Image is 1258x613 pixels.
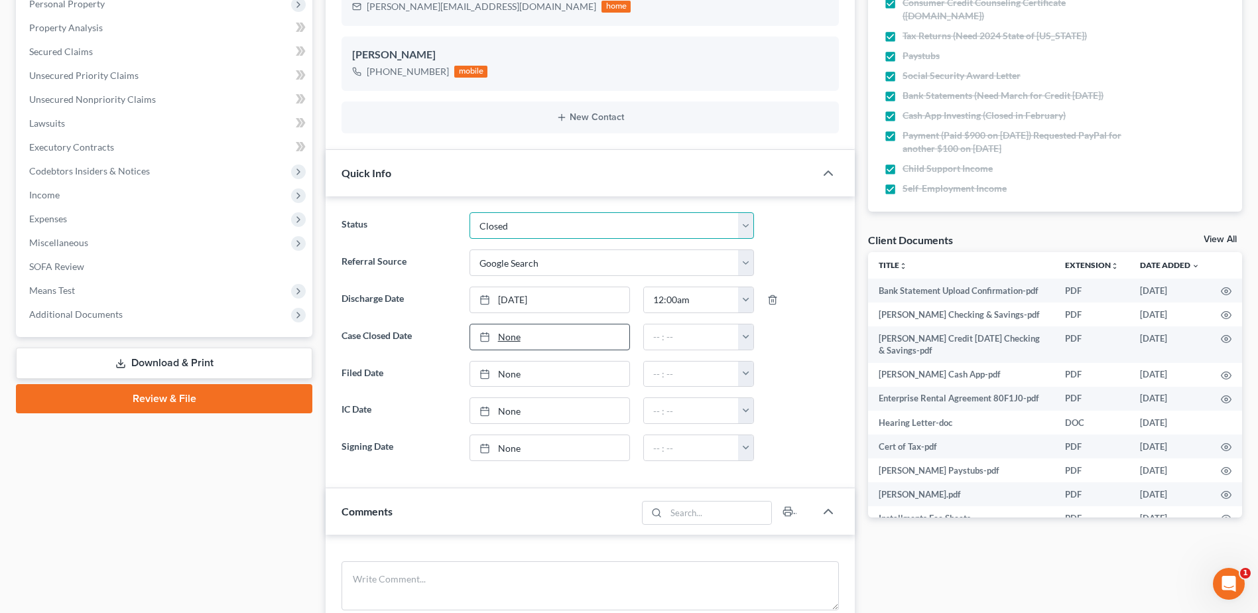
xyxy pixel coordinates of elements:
[868,435,1054,458] td: Cert of Tax-pdf
[1129,411,1210,435] td: [DATE]
[1054,411,1129,435] td: DOC
[903,69,1021,82] span: Social Security Award Letter
[601,1,631,13] div: home
[16,384,312,413] a: Review & File
[1240,568,1251,579] span: 1
[1054,387,1129,411] td: PDF
[1111,262,1119,270] i: unfold_more
[335,324,462,350] label: Case Closed Date
[1054,506,1129,530] td: PDF
[29,22,103,33] span: Property Analysis
[342,505,393,517] span: Comments
[470,435,629,460] a: None
[1129,435,1210,458] td: [DATE]
[29,141,114,153] span: Executory Contracts
[1140,260,1200,270] a: Date Added expand_more
[1129,482,1210,506] td: [DATE]
[454,66,487,78] div: mobile
[19,135,312,159] a: Executory Contracts
[335,435,462,461] label: Signing Date
[16,348,312,379] a: Download & Print
[868,482,1054,506] td: [PERSON_NAME].pdf
[1054,482,1129,506] td: PDF
[1054,326,1129,363] td: PDF
[335,397,462,424] label: IC Date
[868,326,1054,363] td: [PERSON_NAME] Credit [DATE] Checking & Savings-pdf
[868,363,1054,387] td: [PERSON_NAME] Cash App-pdf
[1129,458,1210,482] td: [DATE]
[868,411,1054,435] td: Hearing Letter-doc
[644,362,739,387] input: -- : --
[29,70,139,81] span: Unsecured Priority Claims
[868,458,1054,482] td: [PERSON_NAME] Paystubs-pdf
[29,237,88,248] span: Miscellaneous
[19,255,312,279] a: SOFA Review
[1129,326,1210,363] td: [DATE]
[29,213,67,224] span: Expenses
[19,16,312,40] a: Property Analysis
[19,88,312,111] a: Unsecured Nonpriority Claims
[868,387,1054,411] td: Enterprise Rental Agreement 80F1J0-pdf
[1129,303,1210,326] td: [DATE]
[29,46,93,57] span: Secured Claims
[29,261,84,272] span: SOFA Review
[899,262,907,270] i: unfold_more
[1213,568,1245,600] iframe: Intercom live chat
[352,112,828,123] button: New Contact
[644,287,739,312] input: -- : --
[903,29,1087,42] span: Tax Returns (Need 2024 State of [US_STATE])
[470,398,629,423] a: None
[868,279,1054,303] td: Bank Statement Upload Confirmation-pdf
[903,89,1103,102] span: Bank Statements (Need March for Credit [DATE])
[1192,262,1200,270] i: expand_more
[903,182,1007,195] span: Self-Employment Income
[868,506,1054,530] td: Installments Fee Sheets
[1054,303,1129,326] td: PDF
[1129,506,1210,530] td: [DATE]
[903,109,1066,122] span: Cash App Investing (Closed in February)
[903,129,1137,155] span: Payment (Paid $900 on [DATE]) Requested PayPal for another $100 on [DATE]
[29,189,60,200] span: Income
[367,65,449,78] div: [PHONE_NUMBER]
[29,165,150,176] span: Codebtors Insiders & Notices
[335,212,462,239] label: Status
[335,249,462,276] label: Referral Source
[29,117,65,129] span: Lawsuits
[1129,279,1210,303] td: [DATE]
[19,111,312,135] a: Lawsuits
[1065,260,1119,270] a: Extensionunfold_more
[868,233,953,247] div: Client Documents
[1129,363,1210,387] td: [DATE]
[29,308,123,320] span: Additional Documents
[1204,235,1237,244] a: View All
[29,285,75,296] span: Means Test
[868,303,1054,326] td: [PERSON_NAME] Checking & Savings-pdf
[19,40,312,64] a: Secured Claims
[342,167,391,179] span: Quick Info
[335,361,462,387] label: Filed Date
[1054,279,1129,303] td: PDF
[879,260,907,270] a: Titleunfold_more
[470,287,629,312] a: [DATE]
[1054,458,1129,482] td: PDF
[1129,387,1210,411] td: [DATE]
[644,324,739,350] input: -- : --
[335,287,462,313] label: Discharge Date
[470,324,629,350] a: None
[903,49,940,62] span: Paystubs
[644,398,739,423] input: -- : --
[470,362,629,387] a: None
[19,64,312,88] a: Unsecured Priority Claims
[666,502,771,524] input: Search...
[903,162,993,175] span: Child Support Income
[1054,435,1129,458] td: PDF
[644,435,739,460] input: -- : --
[29,94,156,105] span: Unsecured Nonpriority Claims
[1054,363,1129,387] td: PDF
[352,47,828,63] div: [PERSON_NAME]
